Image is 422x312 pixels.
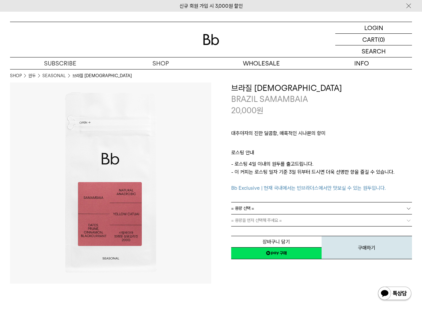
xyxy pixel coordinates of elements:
[203,34,219,45] img: 로고
[110,57,211,69] a: SHOP
[362,34,378,45] p: CART
[10,72,22,79] a: SHOP
[322,236,412,259] button: 구매하기
[364,22,383,33] p: LOGIN
[231,129,412,141] p: 대추야자의 진한 달콤함, 매혹적인 시나몬의 향미
[72,72,132,79] li: 브라질 [DEMOGRAPHIC_DATA]
[179,3,243,9] a: 신규 회원 가입 시 3,000원 할인
[211,57,312,69] p: WHOLESALE
[231,202,254,214] span: = 용량 선택 =
[257,106,264,115] span: 원
[231,149,412,160] p: 로스팅 안내
[42,72,66,79] a: SEASONAL
[231,105,264,116] p: 20,000
[335,22,412,34] a: LOGIN
[378,34,385,45] p: (0)
[231,141,412,149] p: ㅤ
[231,94,412,105] p: BRAZIL SAMAMBAIA
[231,83,412,94] h3: 브라질 [DEMOGRAPHIC_DATA]
[10,57,110,69] a: SUBSCRIBE
[377,286,412,302] img: 카카오톡 채널 1:1 채팅 버튼
[231,214,282,226] span: = 용량을 먼저 선택해 주세요 =
[335,34,412,45] a: CART (0)
[231,185,386,191] span: Bb Exclusive | 현재 국내에서는 빈브라더스에서만 맛보실 수 있는 원두입니다.
[362,45,386,57] p: SEARCH
[312,57,412,69] p: INFO
[28,72,36,79] a: 원두
[231,160,412,192] p: - 로스팅 4일 이내의 원두를 출고드립니다. - 이 커피는 로스팅 일자 기준 3일 뒤부터 드시면 더욱 선명한 향을 즐길 수 있습니다.
[231,236,322,248] button: 장바구니 담기
[231,247,322,259] a: 새창
[10,83,211,284] img: 브라질 사맘바이아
